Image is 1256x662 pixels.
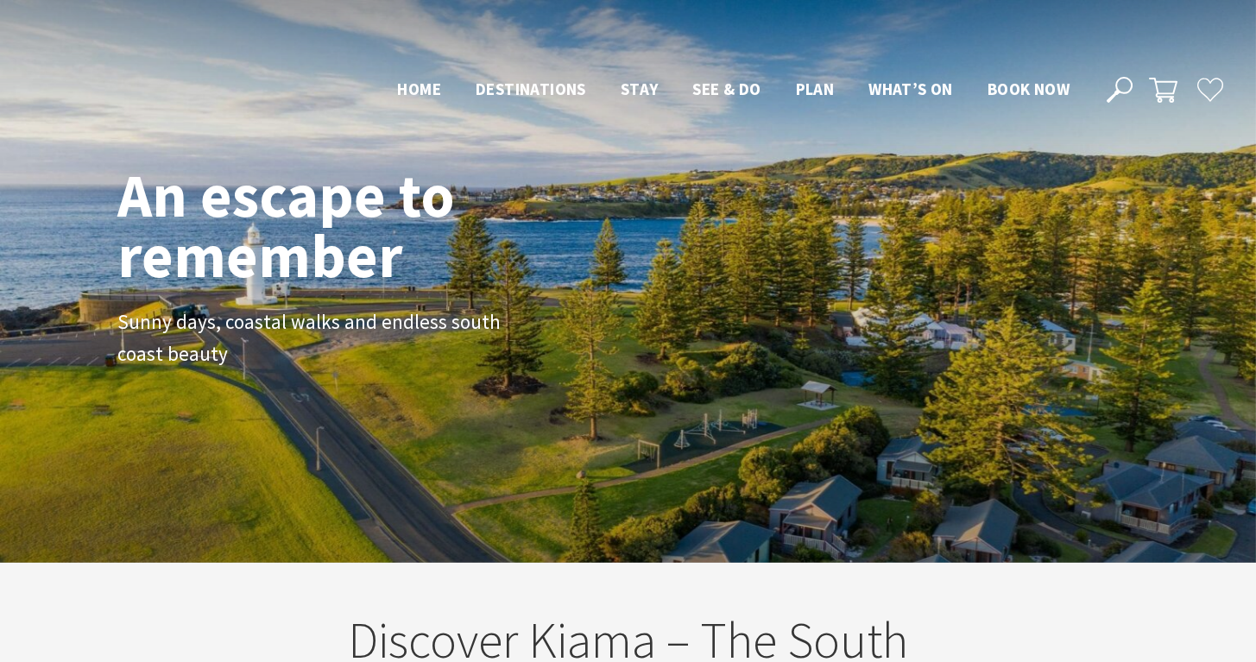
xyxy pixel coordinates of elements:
[796,79,835,99] span: Plan
[692,79,761,99] span: See & Do
[380,76,1087,104] nav: Main Menu
[397,79,441,99] span: Home
[117,165,592,286] h1: An escape to remember
[621,79,659,99] span: Stay
[117,306,506,370] p: Sunny days, coastal walks and endless south coast beauty
[868,79,953,99] span: What’s On
[476,79,586,99] span: Destinations
[988,79,1070,99] span: Book now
